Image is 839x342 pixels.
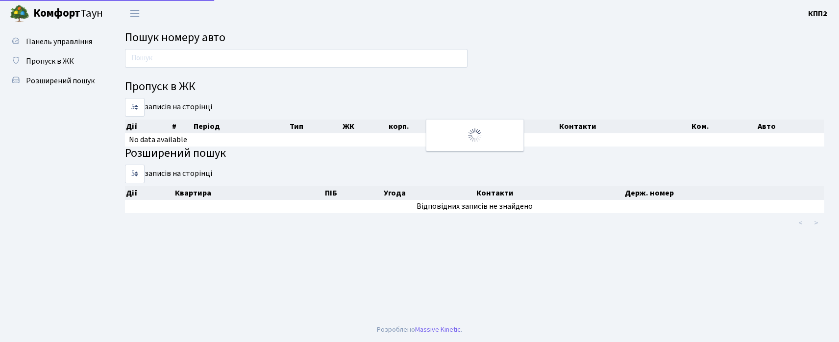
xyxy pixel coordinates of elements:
span: Панель управління [26,36,92,47]
span: Пропуск в ЖК [26,56,74,67]
h4: Розширений пошук [125,147,824,161]
th: Дії [125,120,171,133]
b: Комфорт [33,5,80,21]
span: Таун [33,5,103,22]
select: записів на сторінці [125,165,145,183]
td: No data available [125,133,824,147]
th: ЖК [342,120,388,133]
input: Пошук [125,49,468,68]
th: Авто [757,120,824,133]
th: Квартира [174,186,324,200]
a: Розширений пошук [5,71,103,91]
th: Ком. [691,120,757,133]
span: Розширений пошук [26,75,95,86]
th: Тип [289,120,342,133]
span: Пошук номеру авто [125,29,225,46]
td: Відповідних записів не знайдено [125,200,824,213]
label: записів на сторінці [125,98,212,117]
h4: Пропуск в ЖК [125,80,824,94]
a: Пропуск в ЖК [5,51,103,71]
img: logo.png [10,4,29,24]
button: Переключити навігацію [123,5,147,22]
a: Massive Kinetic [415,324,461,335]
select: записів на сторінці [125,98,145,117]
a: КПП2 [808,8,827,20]
th: Дії [125,186,174,200]
th: # [171,120,193,133]
label: записів на сторінці [125,165,212,183]
th: Угода [383,186,475,200]
th: ПІБ [510,120,558,133]
th: Період [193,120,289,133]
th: Контакти [558,120,691,133]
b: КПП2 [808,8,827,19]
th: корп. [388,120,464,133]
th: Держ. номер [624,186,824,200]
img: Обробка... [467,127,483,143]
div: Розроблено . [377,324,462,335]
th: ПІБ [324,186,383,200]
a: Панель управління [5,32,103,51]
th: Контакти [475,186,624,200]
